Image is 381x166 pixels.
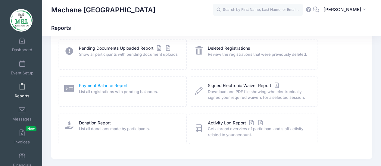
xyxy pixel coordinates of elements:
span: New [26,126,36,131]
button: [PERSON_NAME] [319,3,372,17]
a: Signed Electronic Waiver Report [208,83,280,89]
span: Dashboard [12,48,32,53]
span: Messages [12,117,32,122]
span: Reports [15,94,29,99]
img: Machane Racket Lake [10,9,33,32]
a: Reports [8,80,36,101]
span: Review the registrations that were previously deleted. [208,52,310,58]
span: Get a broad overview of participant and staff activity related to your account. [208,126,310,138]
a: Dashboard [8,34,36,55]
input: Search by First Name, Last Name, or Email... [213,4,303,16]
h1: Reports [51,25,76,31]
a: Donation Report [79,120,111,126]
span: [PERSON_NAME] [323,6,361,13]
a: Event Setup [8,57,36,78]
a: InvoicesNew [8,126,36,147]
span: Invoices [14,140,30,145]
span: List all donations made by participants. [79,126,179,132]
a: Pending Documents Uploaded Report [79,45,172,52]
span: Download one PDF file showing who electronically signed your required waivers for a selected sess... [208,89,310,101]
a: Activity Log Report [208,120,264,126]
a: Payment Balance Report [79,83,128,89]
span: List all registrations with pending balances. [79,89,179,95]
h1: Machane [GEOGRAPHIC_DATA] [51,3,155,17]
span: Show all participants with pending document uploads [79,52,179,58]
a: Messages [8,103,36,124]
a: Deleted Registrations [208,45,250,52]
span: Event Setup [11,70,33,76]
